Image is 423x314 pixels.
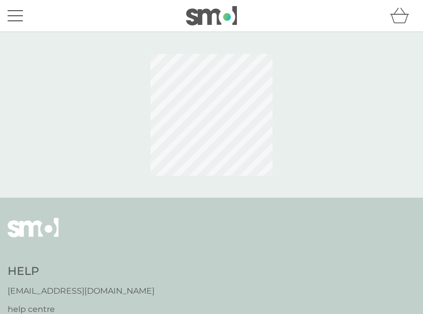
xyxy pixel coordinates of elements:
[8,285,155,298] a: [EMAIL_ADDRESS][DOMAIN_NAME]
[186,6,237,25] img: smol
[8,6,23,25] button: menu
[8,264,155,279] h4: Help
[390,6,415,26] div: basket
[8,218,58,253] img: smol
